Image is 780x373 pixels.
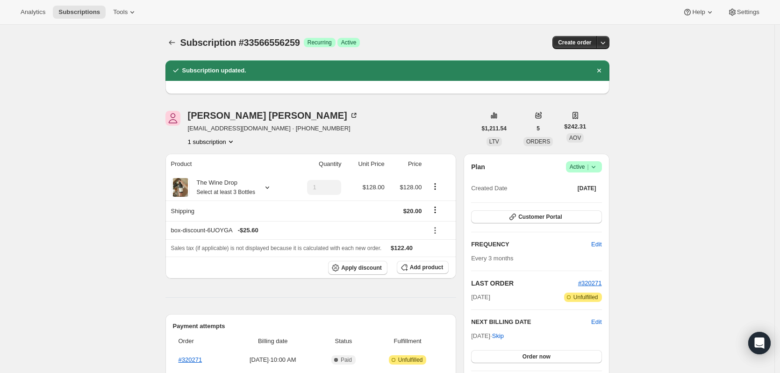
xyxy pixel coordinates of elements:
[341,356,352,364] span: Paid
[737,8,759,16] span: Settings
[564,122,586,131] span: $242.31
[552,36,597,49] button: Create order
[113,8,128,16] span: Tools
[471,332,504,339] span: [DATE] ·
[180,37,300,48] span: Subscription #33566556259
[572,182,602,195] button: [DATE]
[471,255,513,262] span: Every 3 months
[341,264,382,272] span: Apply discount
[173,331,228,351] th: Order
[531,122,545,135] button: 5
[410,264,443,271] span: Add product
[397,261,449,274] button: Add product
[677,6,720,19] button: Help
[591,317,601,327] button: Edit
[587,163,588,171] span: |
[341,39,357,46] span: Active
[569,135,581,141] span: AOV
[482,125,507,132] span: $1,211.54
[171,226,422,235] div: box-discount-6UOYGA
[182,66,246,75] h2: Subscription updated.
[471,162,485,172] h2: Plan
[578,279,602,288] button: #320271
[308,39,332,46] span: Recurring
[238,226,258,235] span: - $25.60
[428,181,443,192] button: Product actions
[398,356,423,364] span: Unfulfilled
[387,154,425,174] th: Price
[570,162,598,172] span: Active
[471,350,601,363] button: Order now
[748,332,771,354] div: Open Intercom Messenger
[291,154,344,174] th: Quantity
[107,6,143,19] button: Tools
[471,317,591,327] h2: NEXT BILLING DATE
[197,189,255,195] small: Select at least 3 Bottles
[321,337,366,346] span: Status
[526,138,550,145] span: ORDERS
[165,201,291,221] th: Shipping
[722,6,765,19] button: Settings
[403,208,422,215] span: $20.00
[231,337,315,346] span: Billing date
[471,240,591,249] h2: FREQUENCY
[471,279,578,288] h2: LAST ORDER
[591,240,601,249] span: Edit
[328,261,387,275] button: Apply discount
[692,8,705,16] span: Help
[372,337,443,346] span: Fulfillment
[344,154,387,174] th: Unit Price
[428,205,443,215] button: Shipping actions
[190,178,255,197] div: The Wine Drop
[171,245,382,251] span: Sales tax (if applicable) is not displayed because it is calculated with each new order.
[489,138,499,145] span: LTV
[586,237,607,252] button: Edit
[522,353,551,360] span: Order now
[391,244,413,251] span: $122.40
[165,154,291,174] th: Product
[165,111,180,126] span: Todd Morin
[573,294,598,301] span: Unfulfilled
[471,184,507,193] span: Created Date
[58,8,100,16] span: Subscriptions
[471,293,490,302] span: [DATE]
[21,8,45,16] span: Analytics
[518,213,562,221] span: Customer Portal
[188,111,358,120] div: [PERSON_NAME] [PERSON_NAME]
[558,39,591,46] span: Create order
[400,184,422,191] span: $128.00
[231,355,315,365] span: [DATE] · 10:00 AM
[179,356,202,363] a: #320271
[53,6,106,19] button: Subscriptions
[492,331,504,341] span: Skip
[15,6,51,19] button: Analytics
[537,125,540,132] span: 5
[188,124,358,133] span: [EMAIL_ADDRESS][DOMAIN_NAME] · [PHONE_NUMBER]
[173,322,449,331] h2: Payment attempts
[578,280,602,287] a: #320271
[188,137,236,146] button: Product actions
[471,210,601,223] button: Customer Portal
[363,184,385,191] span: $128.00
[476,122,512,135] button: $1,211.54
[593,64,606,77] button: Dismiss notification
[578,185,596,192] span: [DATE]
[487,329,509,344] button: Skip
[165,36,179,49] button: Subscriptions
